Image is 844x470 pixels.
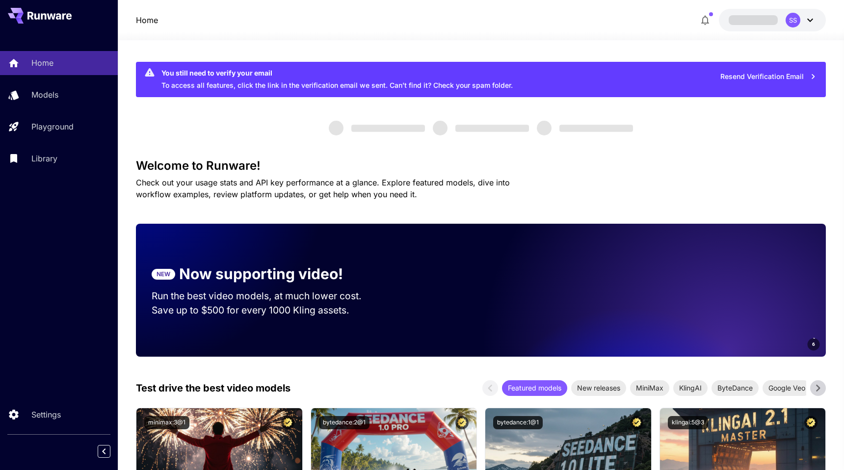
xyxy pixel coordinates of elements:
button: klingai:5@3 [668,416,708,429]
p: Models [31,89,58,101]
button: Certified Model – Vetted for best performance and includes a commercial license. [804,416,818,429]
p: Now supporting video! [179,263,343,285]
span: MiniMax [630,383,669,393]
span: 6 [812,340,815,348]
h3: Welcome to Runware! [136,159,826,173]
button: SS [719,9,826,31]
div: KlingAI [673,380,708,396]
div: New releases [571,380,626,396]
span: Check out your usage stats and API key performance at a glance. Explore featured models, dive int... [136,178,510,199]
span: Google Veo [763,383,811,393]
div: To access all features, click the link in the verification email we sent. Can’t find it? Check yo... [161,65,513,94]
button: Certified Model – Vetted for best performance and includes a commercial license. [455,416,469,429]
div: ByteDance [712,380,759,396]
span: Featured models [502,383,567,393]
button: minimax:3@1 [144,416,189,429]
p: Playground [31,121,74,132]
span: KlingAI [673,383,708,393]
div: Featured models [502,380,567,396]
p: Settings [31,409,61,420]
button: bytedance:2@1 [319,416,369,429]
button: Resend Verification Email [715,67,822,87]
button: Certified Model – Vetted for best performance and includes a commercial license. [281,416,294,429]
button: Certified Model – Vetted for best performance and includes a commercial license. [630,416,643,429]
p: Test drive the best video models [136,381,290,395]
div: You still need to verify your email [161,68,513,78]
button: bytedance:1@1 [493,416,543,429]
span: ByteDance [712,383,759,393]
div: MiniMax [630,380,669,396]
span: New releases [571,383,626,393]
div: Collapse sidebar [105,443,118,460]
button: Collapse sidebar [98,445,110,458]
div: Google Veo [763,380,811,396]
p: Library [31,153,57,164]
p: NEW [157,270,170,279]
p: Home [31,57,53,69]
p: Save up to $500 for every 1000 Kling assets. [152,303,380,317]
p: Run the best video models, at much lower cost. [152,289,380,303]
a: Home [136,14,158,26]
nav: breadcrumb [136,14,158,26]
div: SS [786,13,800,27]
